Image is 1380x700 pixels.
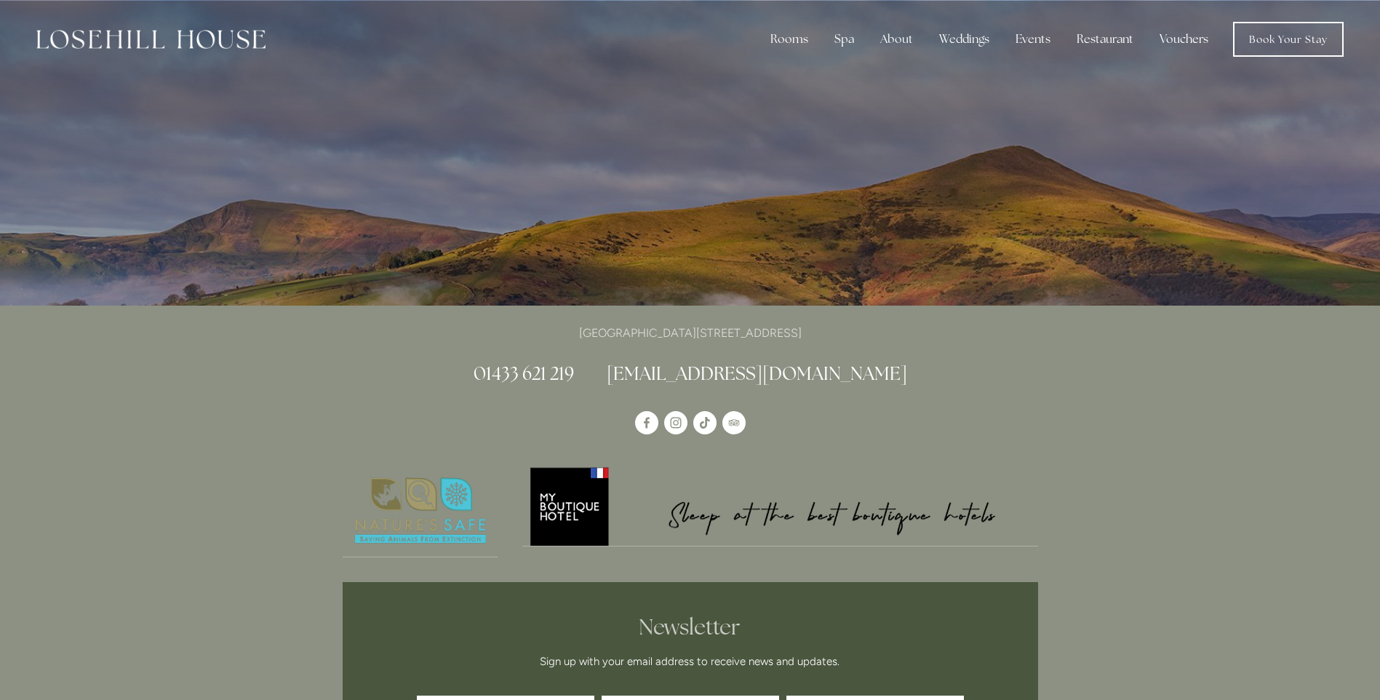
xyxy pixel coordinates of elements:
div: About [869,25,925,54]
a: Nature's Safe - Logo [343,465,498,557]
a: [EMAIL_ADDRESS][DOMAIN_NAME] [607,362,907,385]
p: Sign up with your email address to receive news and updates. [422,653,959,670]
a: My Boutique Hotel - Logo [522,465,1038,546]
div: Rooms [759,25,820,54]
div: Spa [823,25,866,54]
img: My Boutique Hotel - Logo [522,465,1038,546]
img: Losehill House [36,30,266,49]
a: Vouchers [1148,25,1220,54]
div: Events [1004,25,1062,54]
div: Restaurant [1065,25,1145,54]
a: 01433 621 219 [474,362,574,385]
p: [GEOGRAPHIC_DATA][STREET_ADDRESS] [343,323,1038,343]
h2: Newsletter [422,614,959,640]
a: Instagram [664,411,687,434]
a: Losehill House Hotel & Spa [635,411,658,434]
a: TikTok [693,411,717,434]
a: TripAdvisor [722,411,746,434]
img: Nature's Safe - Logo [343,465,498,557]
div: Weddings [928,25,1001,54]
a: Book Your Stay [1233,22,1344,57]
